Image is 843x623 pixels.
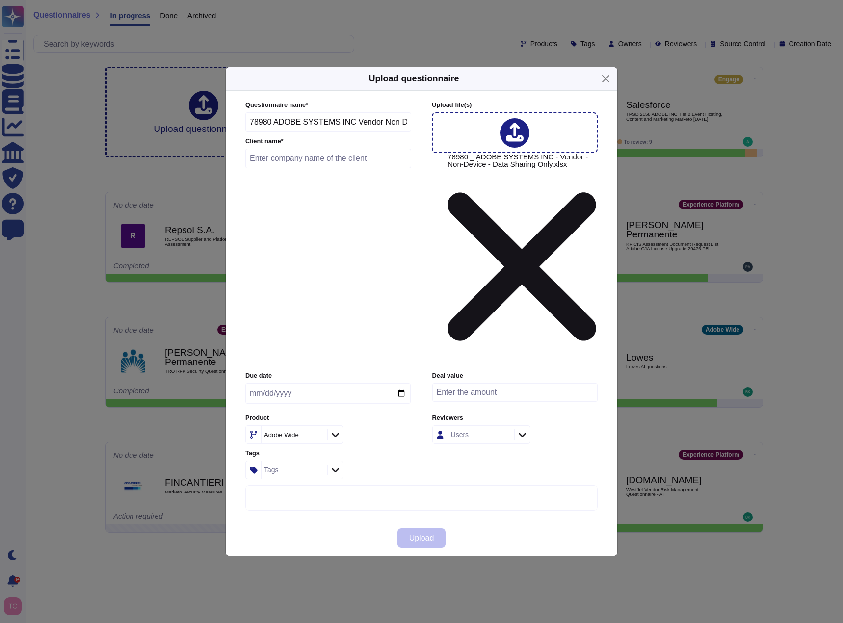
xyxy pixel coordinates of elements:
input: Due date [245,383,411,404]
input: Enter the amount [432,383,598,402]
label: Reviewers [432,415,598,421]
label: Tags [245,450,411,457]
input: Enter company name of the client [245,149,411,168]
label: Client name [245,138,411,145]
label: Product [245,415,411,421]
div: Adobe Wide [264,432,299,438]
h5: Upload questionnaire [369,72,459,85]
span: Upload file (s) [432,101,472,108]
label: Due date [245,373,411,379]
input: Enter questionnaire name [245,112,411,132]
button: Upload [397,528,446,548]
label: Questionnaire name [245,102,411,108]
div: Users [451,431,469,438]
span: 78980 _ ADOBE SYSTEMS INC - Vendor - Non-Device - Data Sharing Only.xlsx [448,153,596,365]
button: Close [598,71,613,86]
div: Tags [264,467,279,473]
label: Deal value [432,373,598,379]
span: Upload [409,534,434,542]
